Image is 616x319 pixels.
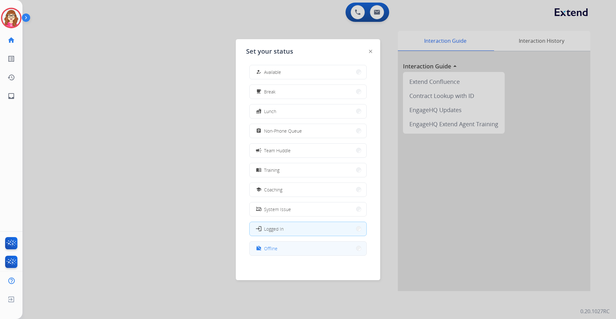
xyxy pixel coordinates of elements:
[264,108,276,115] span: Lunch
[255,147,262,154] mat-icon: campaign
[250,222,366,236] button: Logged In
[256,246,261,251] mat-icon: work_off
[264,186,282,193] span: Coaching
[250,144,366,157] button: Team Huddle
[250,124,366,138] button: Non-Phone Queue
[256,69,261,75] mat-icon: how_to_reg
[250,65,366,79] button: Available
[580,307,610,315] p: 0.20.1027RC
[256,89,261,94] mat-icon: free_breakfast
[256,167,261,173] mat-icon: menu_book
[256,187,261,192] mat-icon: school
[7,74,15,81] mat-icon: history
[250,85,366,99] button: Break
[256,128,261,134] mat-icon: assignment
[264,206,291,213] span: System Issue
[264,88,276,95] span: Break
[246,47,293,56] span: Set your status
[250,202,366,216] button: System Issue
[7,36,15,44] mat-icon: home
[2,9,20,27] img: avatar
[7,92,15,100] mat-icon: inbox
[250,183,366,197] button: Coaching
[256,109,261,114] mat-icon: fastfood
[264,69,281,75] span: Available
[255,226,262,232] mat-icon: login
[250,163,366,177] button: Training
[250,242,366,255] button: Offline
[264,226,284,232] span: Logged In
[7,55,15,63] mat-icon: list_alt
[264,245,278,252] span: Offline
[250,104,366,118] button: Lunch
[369,50,372,53] img: close-button
[264,147,291,154] span: Team Huddle
[264,167,279,173] span: Training
[256,207,261,212] mat-icon: phonelink_off
[264,128,302,134] span: Non-Phone Queue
